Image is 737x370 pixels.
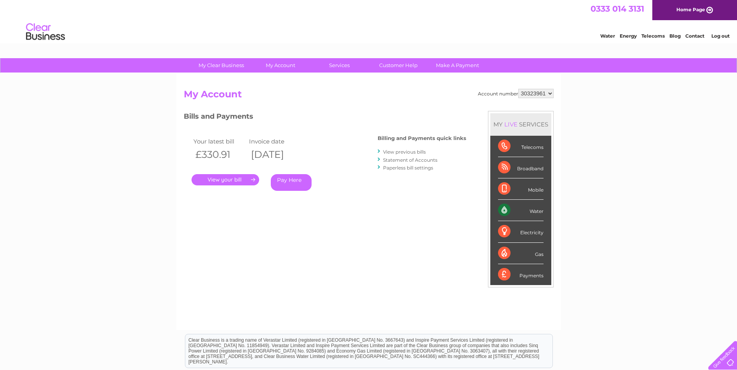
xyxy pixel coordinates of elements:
[600,33,615,39] a: Water
[192,147,247,163] th: £330.91
[185,4,552,38] div: Clear Business is a trading name of Verastar Limited (registered in [GEOGRAPHIC_DATA] No. 3667643...
[490,113,551,135] div: MY SERVICES
[503,121,519,128] div: LIVE
[711,33,730,39] a: Log out
[498,200,544,221] div: Water
[26,20,65,44] img: logo.png
[669,33,681,39] a: Blog
[498,136,544,157] div: Telecoms
[498,178,544,200] div: Mobile
[192,174,259,185] a: .
[271,174,312,191] a: Pay Here
[192,136,247,147] td: Your latest bill
[366,58,430,73] a: Customer Help
[189,58,253,73] a: My Clear Business
[247,147,303,163] th: [DATE]
[247,136,303,147] td: Invoice date
[498,157,544,178] div: Broadband
[378,135,466,141] h4: Billing and Payments quick links
[498,221,544,242] div: Electricity
[498,243,544,264] div: Gas
[478,89,554,98] div: Account number
[425,58,490,73] a: Make A Payment
[184,111,466,124] h3: Bills and Payments
[383,165,433,171] a: Paperless bill settings
[184,89,554,104] h2: My Account
[248,58,312,73] a: My Account
[641,33,665,39] a: Telecoms
[591,4,644,14] a: 0333 014 3131
[685,33,704,39] a: Contact
[307,58,371,73] a: Services
[620,33,637,39] a: Energy
[383,157,437,163] a: Statement of Accounts
[383,149,426,155] a: View previous bills
[498,264,544,285] div: Payments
